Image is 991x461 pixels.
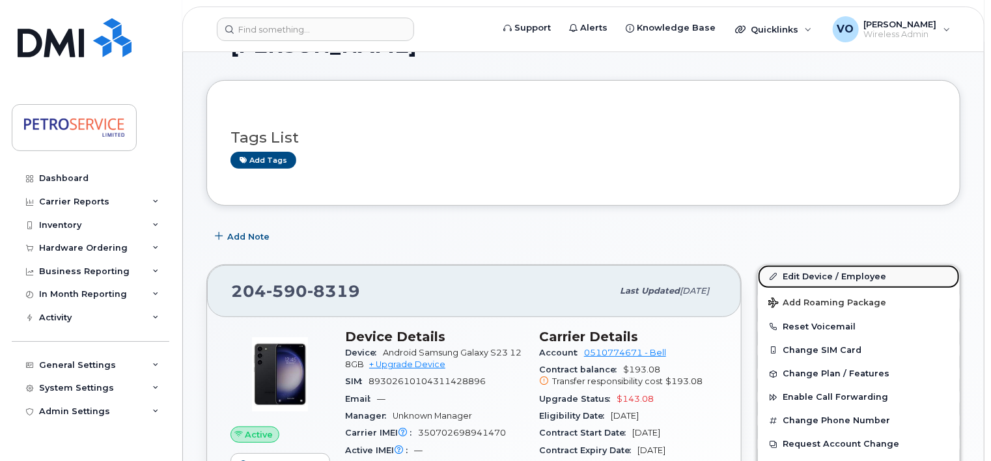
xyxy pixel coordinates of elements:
span: Last updated [620,286,680,296]
span: 350702698941470 [418,428,506,438]
span: Contract Start Date [539,428,632,438]
a: Support [494,15,560,41]
a: 0510774671 - Bell [584,348,666,357]
h3: Device Details [345,329,523,344]
span: Knowledge Base [637,21,716,35]
a: Edit Device / Employee [758,265,960,288]
button: Change Phone Number [758,409,960,432]
div: Vasylyeva, Olena [824,16,960,42]
a: + Upgrade Device [369,359,445,369]
button: Reset Voicemail [758,315,960,339]
span: $143.08 [617,394,654,404]
a: Alerts [560,15,617,41]
button: Add Roaming Package [758,288,960,315]
span: Contract balance [539,365,623,374]
span: Eligibility Date [539,411,611,421]
button: Add Note [206,225,281,249]
span: Account [539,348,584,357]
span: VO [837,21,854,37]
span: Add Note [227,230,270,243]
span: Email [345,394,377,404]
span: [PERSON_NAME] [864,19,937,29]
span: 204 [231,281,360,301]
span: Alerts [580,21,607,35]
span: Enable Call Forwarding [783,393,888,402]
input: Find something... [217,18,414,41]
span: 590 [266,281,307,301]
span: Upgrade Status [539,394,617,404]
span: Carrier IMEI [345,428,418,438]
span: Android Samsung Galaxy S23 128GB [345,348,522,369]
button: Change SIM Card [758,339,960,362]
span: Active [245,428,273,441]
span: 8319 [307,281,360,301]
span: [DATE] [611,411,639,421]
span: Support [514,21,551,35]
span: Change Plan / Features [783,369,889,379]
span: Wireless Admin [864,29,937,40]
span: Transfer responsibility cost [552,376,663,386]
a: Knowledge Base [617,15,725,41]
span: — [414,445,423,455]
button: Enable Call Forwarding [758,385,960,409]
span: Contract Expiry Date [539,445,637,455]
span: Add Roaming Package [768,298,886,310]
a: Add tags [230,152,296,168]
h3: Carrier Details [539,329,718,344]
span: 89302610104311428896 [369,376,486,386]
span: — [377,394,385,404]
div: Quicklinks [726,16,821,42]
span: Device [345,348,383,357]
span: SIM [345,376,369,386]
span: Manager [345,411,393,421]
img: image20231002-3703462-r49339.jpeg [241,335,319,413]
span: [DATE] [637,445,665,455]
span: Active IMEI [345,445,414,455]
span: [DATE] [632,428,660,438]
span: [DATE] [680,286,709,296]
span: Unknown Manager [393,411,472,421]
button: Request Account Change [758,432,960,456]
span: Quicklinks [751,24,798,35]
span: $193.08 [539,365,718,388]
button: Change Plan / Features [758,362,960,385]
span: $193.08 [665,376,703,386]
h3: Tags List [230,130,936,146]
